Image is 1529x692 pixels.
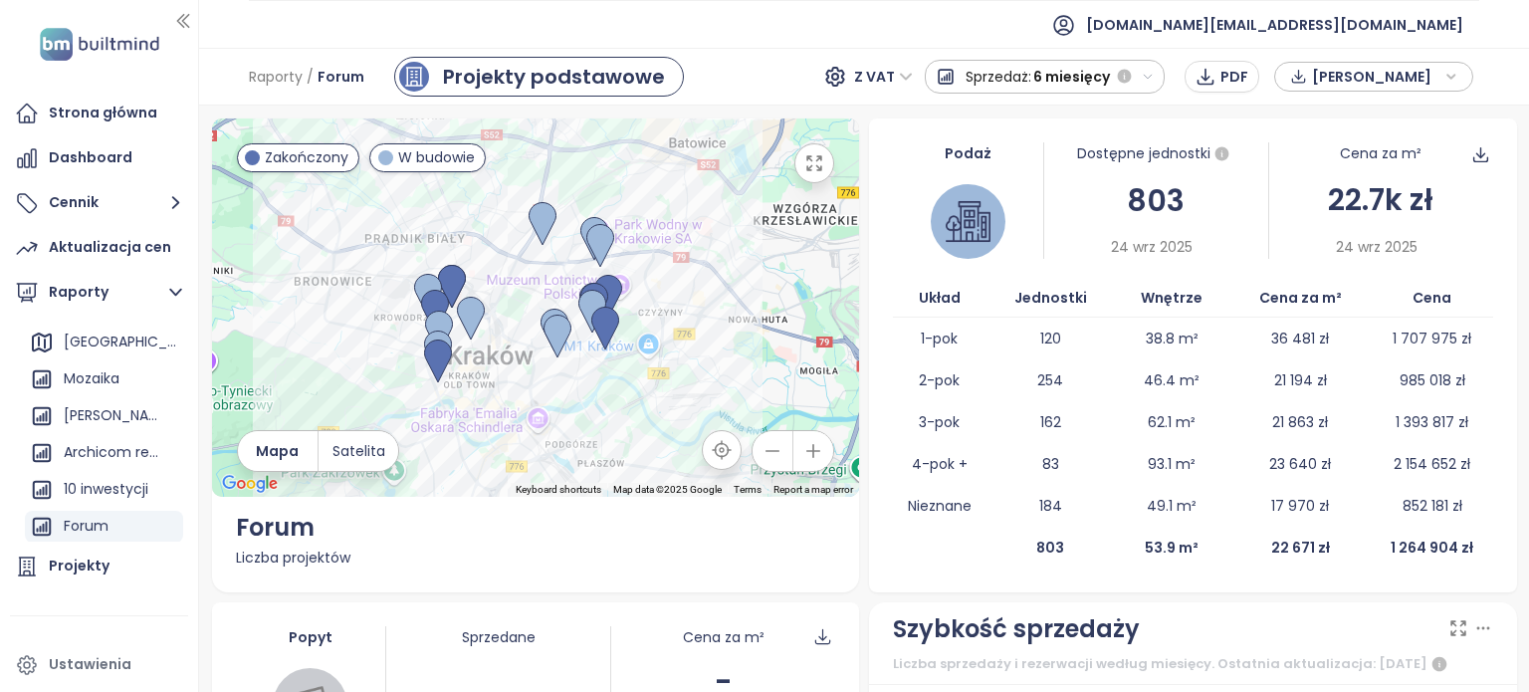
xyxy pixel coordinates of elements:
[893,279,985,318] th: Układ
[683,626,764,648] div: Cena za m²
[893,652,1493,676] div: Liczba sprzedaży i rezerwacji według miesięcy. Ostatnia aktualizacja: [DATE]
[1285,62,1462,92] div: button
[925,60,1166,94] button: Sprzedaż:6 miesięcy
[10,273,188,313] button: Raporty
[25,400,183,432] div: [PERSON_NAME]
[249,59,303,95] span: Raporty
[236,626,386,648] div: Popyt
[1271,328,1329,349] p: 36 481 zł
[1269,176,1493,223] div: 22.7k zł
[1040,328,1061,349] p: 120
[946,199,990,244] img: house
[966,59,1031,95] span: Sprzedaż:
[1272,411,1328,433] p: 21 863 zł
[238,431,318,471] button: Mapa
[318,59,364,95] span: Forum
[443,62,665,92] div: Projekty podstawowe
[893,485,985,527] td: Nieznane
[1042,453,1059,475] p: 83
[1312,62,1440,92] span: [PERSON_NAME]
[49,554,109,578] div: Projekty
[25,511,183,543] div: Forum
[893,359,985,401] td: 2-pok
[1400,369,1465,391] p: 985 018 zł
[49,652,131,677] div: Ustawienia
[1145,537,1199,559] p: 53.9 m²
[1147,495,1197,517] p: 49.1 m²
[64,440,158,465] div: Archicom report
[49,101,157,125] div: Strona główna
[1115,279,1228,318] th: Wnętrze
[10,94,188,133] a: Strona główna
[1393,328,1471,349] p: 1 707 975 zł
[34,24,165,65] img: logo
[49,145,132,170] div: Dashboard
[1037,369,1063,391] p: 254
[1044,142,1268,166] div: Dostępne jednostki
[893,142,1043,164] div: Podaż
[613,484,722,495] span: Map data ©2025 Google
[319,431,398,471] button: Satelita
[10,138,188,178] a: Dashboard
[236,547,836,569] div: Liczba projektów
[1394,453,1470,475] p: 2 154 652 zł
[217,471,283,497] img: Google
[1391,537,1473,559] p: 1 264 904 zł
[1033,59,1110,95] span: 6 miesięcy
[1271,495,1329,517] p: 17 970 zł
[64,403,158,428] div: [PERSON_NAME]
[1144,369,1200,391] p: 46.4 m²
[1271,537,1330,559] p: 22 671 zł
[25,327,183,358] div: [GEOGRAPHIC_DATA]
[236,509,836,547] div: Forum
[25,474,183,506] div: 10 inwestycji
[734,484,762,495] a: Terms (opens in new tab)
[1269,453,1331,475] p: 23 640 zł
[893,401,985,443] td: 3-pok
[893,443,985,485] td: 4-pok +
[398,146,475,168] span: W budowie
[256,440,299,462] span: Mapa
[64,514,109,539] div: Forum
[985,279,1115,318] th: Jednostki
[217,471,283,497] a: Open this area in Google Maps (opens a new window)
[25,437,183,469] div: Archicom report
[10,228,188,268] a: Aktualizacja cen
[386,626,610,648] div: Sprzedane
[516,483,601,497] button: Keyboard shortcuts
[64,477,148,502] div: 10 inwestycji
[25,363,183,395] div: Mozaika
[49,235,171,260] div: Aktualizacja cen
[1185,61,1259,93] button: PDF
[773,484,853,495] a: Report a map error
[1403,495,1462,517] p: 852 181 zł
[1396,411,1468,433] p: 1 393 817 zł
[854,62,913,92] span: Z VAT
[307,59,314,95] span: /
[10,547,188,586] a: Projekty
[1146,328,1199,349] p: 38.8 m²
[893,318,985,359] td: 1-pok
[1036,537,1064,559] p: 803
[1148,411,1196,433] p: 62.1 m²
[1148,453,1196,475] p: 93.1 m²
[1111,236,1193,258] span: 24 wrz 2025
[1372,279,1492,318] th: Cena
[394,57,684,97] a: primary
[64,330,178,354] div: [GEOGRAPHIC_DATA]
[265,146,348,168] span: Zakończony
[1336,236,1418,258] span: 24 wrz 2025
[1044,177,1268,224] div: 803
[1086,1,1463,49] span: [DOMAIN_NAME][EMAIL_ADDRESS][DOMAIN_NAME]
[10,645,188,685] a: Ustawienia
[1039,495,1062,517] p: 184
[10,183,188,223] button: Cennik
[1228,279,1372,318] th: Cena za m²
[64,366,119,391] div: Mozaika
[1040,411,1061,433] p: 162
